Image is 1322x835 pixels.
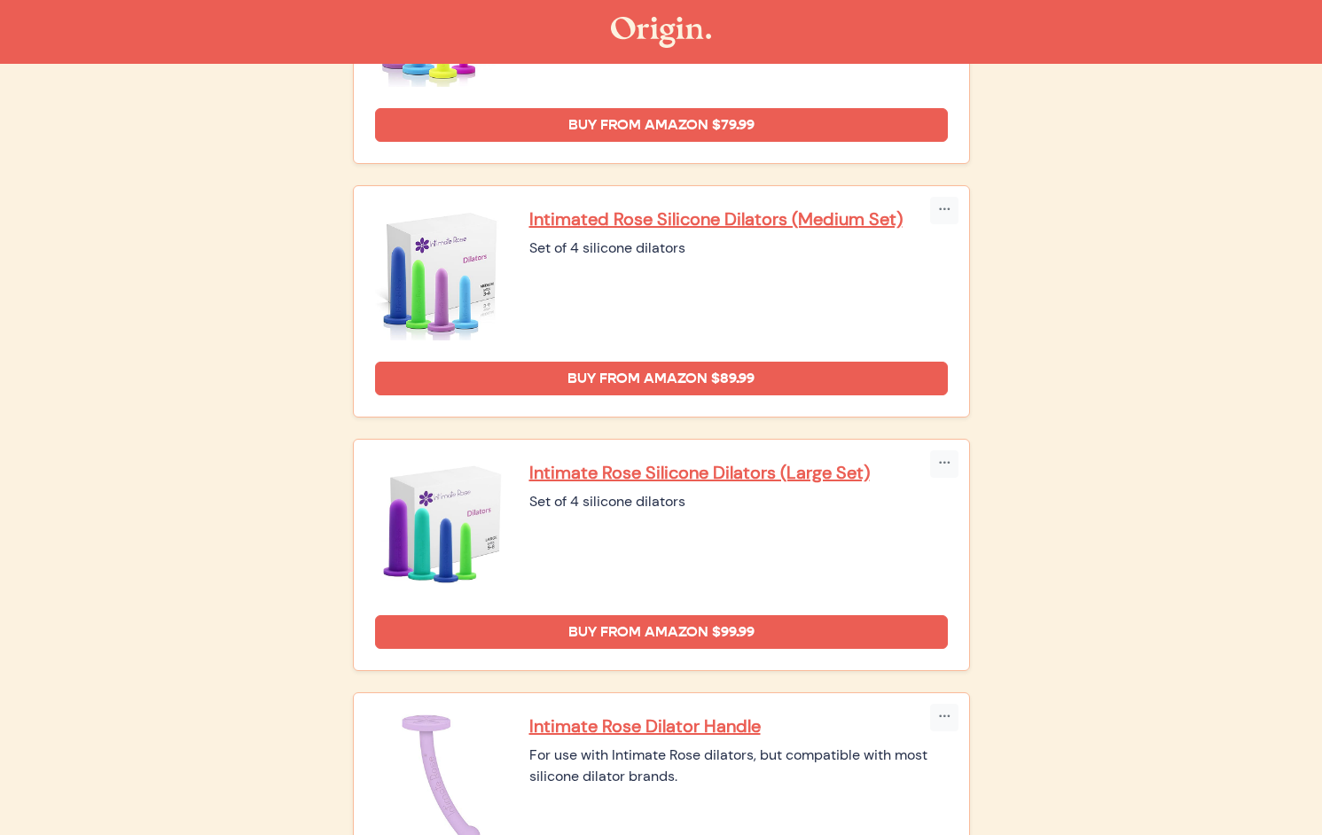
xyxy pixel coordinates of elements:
a: Intimate Rose Dilator Handle [529,714,948,737]
a: Intimate Rose Silicone Dilators (Large Set) [529,461,948,484]
img: Intimated Rose Silicone Dilators (Medium Set) [375,207,508,340]
div: For use with Intimate Rose dilators, but compatible with most silicone dilator brands. [529,745,948,787]
img: The Origin Shop [611,17,711,48]
div: Set of 4 silicone dilators [529,238,948,259]
img: Intimate Rose Silicone Dilators (Large Set) [375,461,508,594]
a: Intimated Rose Silicone Dilators (Medium Set) [529,207,948,230]
a: Buy from Amazon $89.99 [375,362,948,395]
div: Set of 4 silicone dilators [529,491,948,512]
a: Buy from Amazon $99.99 [375,615,948,649]
a: Buy from Amazon $79.99 [375,108,948,142]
